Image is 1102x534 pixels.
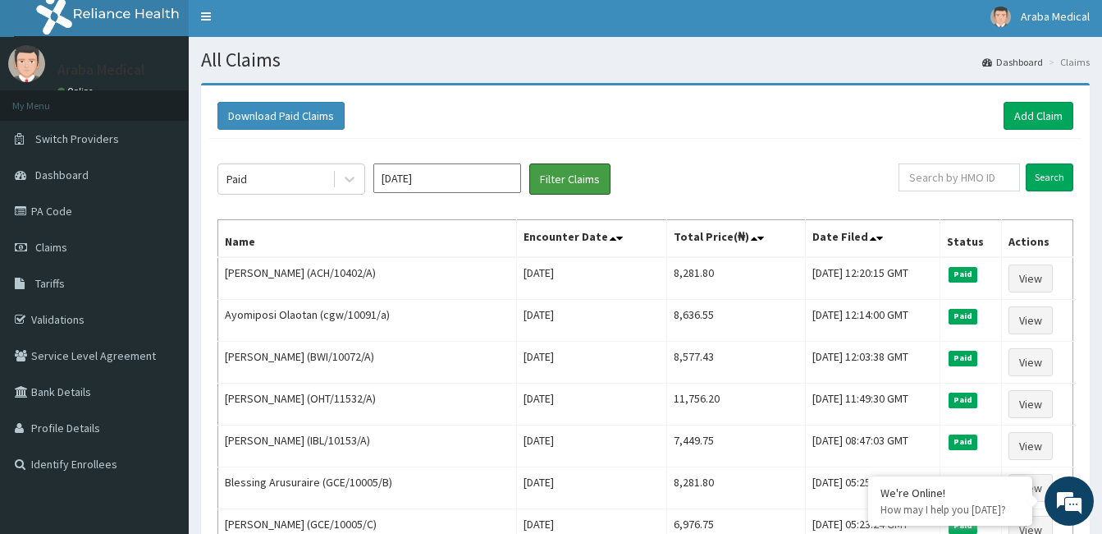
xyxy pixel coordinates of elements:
td: [DATE] 12:20:15 GMT [806,257,940,300]
td: [DATE] [516,257,666,300]
td: [PERSON_NAME] (ACH/10402/A) [218,257,517,300]
input: Search [1026,163,1073,191]
span: Paid [949,518,978,533]
span: Tariffs [35,276,65,291]
td: 11,756.20 [666,384,806,426]
a: View [1008,474,1053,502]
td: 8,636.55 [666,300,806,342]
a: View [1008,390,1053,418]
h1: All Claims [201,49,1090,71]
a: Online [57,85,97,97]
div: We're Online! [880,486,1020,500]
th: Date Filed [806,220,940,258]
span: Claims [35,240,67,255]
td: 7,449.75 [666,426,806,467]
textarea: Type your message and hit 'Enter' [8,358,313,416]
td: 8,281.80 [666,467,806,509]
a: Add Claim [1004,102,1073,130]
p: Araba Medical [57,62,145,77]
th: Encounter Date [516,220,666,258]
img: User Image [8,45,45,82]
button: Download Paid Claims [217,102,345,130]
a: View [1008,265,1053,292]
li: Claims [1045,55,1090,69]
span: Switch Providers [35,131,119,146]
td: [DATE] [516,300,666,342]
span: Paid [949,267,978,282]
button: Filter Claims [529,163,610,195]
span: Paid [949,435,978,449]
img: User Image [990,7,1011,27]
td: [DATE] 05:25:33 GMT [806,467,940,509]
span: Araba Medical [1021,9,1090,24]
td: [DATE] 12:03:38 GMT [806,342,940,384]
a: View [1008,432,1053,460]
td: [DATE] 12:14:00 GMT [806,300,940,342]
th: Name [218,220,517,258]
td: Blessing Arusuraire (GCE/10005/B) [218,467,517,509]
span: Paid [949,393,978,407]
td: 8,577.43 [666,342,806,384]
th: Actions [1002,220,1073,258]
input: Search by HMO ID [899,163,1020,191]
td: [DATE] [516,342,666,384]
td: [DATE] [516,426,666,467]
span: We're online! [95,162,226,328]
td: [DATE] [516,384,666,426]
td: [PERSON_NAME] (BWI/10072/A) [218,342,517,384]
th: Status [940,220,1002,258]
a: Dashboard [982,55,1043,69]
span: Paid [949,351,978,366]
input: Select Month and Year [373,163,521,193]
p: How may I help you today? [880,503,1020,517]
span: Paid [949,309,978,324]
td: [DATE] 08:47:03 GMT [806,426,940,467]
a: View [1008,306,1053,334]
td: [PERSON_NAME] (OHT/11532/A) [218,384,517,426]
img: d_794563401_company_1708531726252_794563401 [30,82,66,123]
span: Dashboard [35,168,89,182]
td: [DATE] [516,467,666,509]
div: Chat with us now [85,92,276,113]
td: [PERSON_NAME] (IBL/10153/A) [218,426,517,467]
td: Ayomiposi Olaotan (cgw/10091/a) [218,300,517,342]
a: View [1008,348,1053,376]
th: Total Price(₦) [666,220,806,258]
div: Paid [226,171,247,187]
td: 8,281.80 [666,257,806,300]
td: [DATE] 11:49:30 GMT [806,384,940,426]
div: Minimize live chat window [269,8,309,48]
